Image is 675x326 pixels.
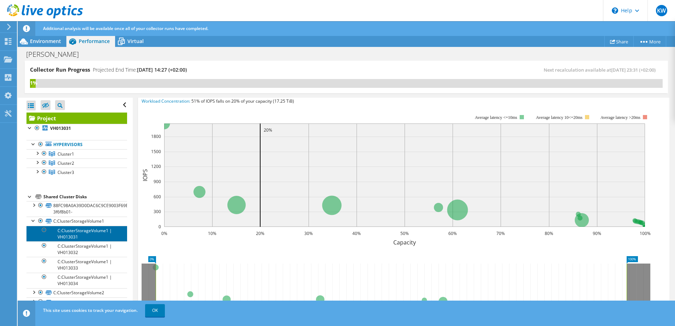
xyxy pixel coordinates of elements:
[30,79,36,87] div: 1%
[26,201,127,217] a: 88FC98A0A39D0DAC6C9CE9003F69E816-3f6f8b01-
[593,230,601,236] text: 90%
[79,38,110,44] span: Performance
[141,169,149,181] text: IOPS
[26,149,127,158] a: Cluster1
[26,257,127,272] a: C:ClusterStorageVolume1 | VH013033
[264,127,272,133] text: 20%
[26,217,127,226] a: C:ClusterStorageVolume1
[43,307,138,313] span: This site uses cookies to track your navigation.
[26,241,127,257] a: C:ClusterStorageVolume1 | VH013032
[58,169,74,175] span: Cluster3
[127,38,144,44] span: Virtual
[304,230,313,236] text: 30%
[26,273,127,288] a: C:ClusterStorageVolume1 | VH013034
[448,230,457,236] text: 60%
[639,230,650,236] text: 100%
[58,151,74,157] span: Cluster1
[191,98,294,104] span: 51% of IOPS falls on 20% of your capacity (17.25 TiB)
[93,66,187,74] h4: Projected End Time:
[496,230,505,236] text: 70%
[151,133,161,139] text: 1800
[26,297,127,307] a: C:ClusterStorageVolume3
[633,36,666,47] a: More
[604,36,634,47] a: Share
[151,163,161,169] text: 1200
[26,288,127,297] a: C:ClusterStorageVolume2
[161,230,167,236] text: 0%
[26,226,127,241] a: C:ClusterStorageVolume1 | VH013031
[142,98,190,104] span: Workload Concentration:
[400,230,409,236] text: 50%
[154,194,161,200] text: 600
[352,230,361,236] text: 40%
[159,224,161,230] text: 0
[544,67,659,73] span: Next recalculation available at
[137,66,187,73] span: [DATE] 14:27 (+02:00)
[656,5,667,16] span: KW
[23,50,90,58] h1: [PERSON_NAME]
[154,179,161,185] text: 900
[208,230,216,236] text: 10%
[145,304,165,317] a: OK
[26,113,127,124] a: Project
[545,230,553,236] text: 80%
[26,124,127,133] a: VH013031
[536,115,583,120] tspan: Average latency 10<=20ms
[393,239,416,246] text: Capacity
[475,115,517,120] tspan: Average latency <=10ms
[151,149,161,155] text: 1500
[256,230,264,236] text: 20%
[601,115,640,120] text: Average latency >20ms
[50,125,71,131] b: VH013031
[30,38,61,44] span: Environment
[26,158,127,168] a: Cluster2
[612,7,618,14] svg: \n
[26,168,127,177] a: Cluster3
[611,67,656,73] span: [DATE] 23:31 (+02:00)
[43,25,208,31] span: Additional analysis will be available once all of your collector runs have completed.
[26,140,127,149] a: Hypervisors
[58,160,74,166] span: Cluster2
[154,209,161,215] text: 300
[43,193,127,201] div: Shared Cluster Disks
